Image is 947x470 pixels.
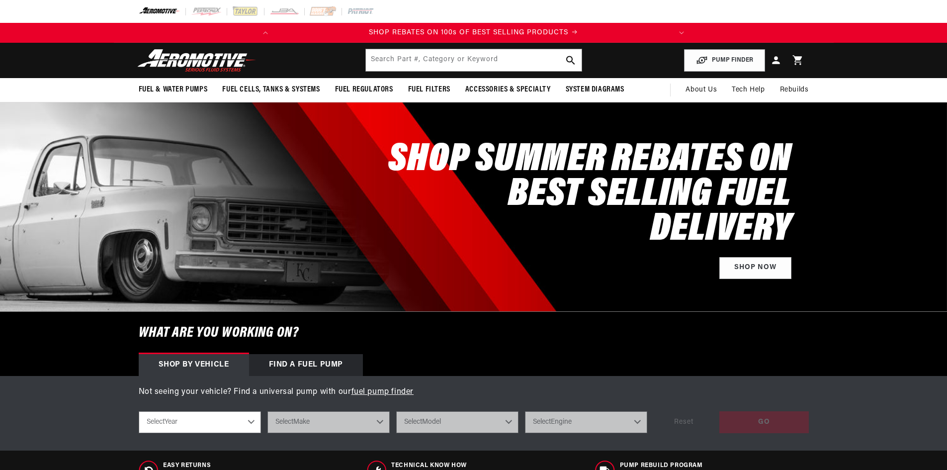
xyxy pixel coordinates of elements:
slideshow-component: Translation missing: en.sections.announcements.announcement_bar [114,23,834,43]
summary: Fuel Regulators [328,78,401,101]
summary: Fuel Cells, Tanks & Systems [215,78,327,101]
span: Technical Know How [391,462,534,470]
span: Fuel Cells, Tanks & Systems [222,85,320,95]
a: About Us [678,78,724,102]
select: Make [267,411,390,433]
div: Shop by vehicle [139,354,249,376]
select: Engine [525,411,647,433]
summary: Fuel & Water Pumps [131,78,215,101]
img: Aeromotive [135,49,259,72]
summary: Tech Help [724,78,772,102]
summary: Rebuilds [773,78,816,102]
span: About Us [686,86,717,94]
button: PUMP FINDER [684,49,765,72]
summary: Fuel Filters [401,78,458,101]
span: Rebuilds [780,85,809,95]
select: Model [396,411,518,433]
div: Announcement [275,27,672,38]
span: Fuel Regulators [335,85,393,95]
select: Year [139,411,261,433]
span: Pump Rebuild program [620,462,797,470]
button: Translation missing: en.sections.announcements.next_announcement [672,23,691,43]
a: SHOP REBATES ON 100s OF BEST SELLING PRODUCTS [275,27,672,38]
h2: SHOP SUMMER REBATES ON BEST SELLING FUEL DELIVERY [366,143,791,247]
span: Accessories & Specialty [465,85,551,95]
summary: System Diagrams [558,78,632,101]
a: Shop Now [719,257,791,280]
a: fuel pump finder [351,388,414,396]
div: Find a Fuel Pump [249,354,363,376]
span: Tech Help [732,85,765,95]
span: Easy Returns [163,462,263,470]
span: SHOP REBATES ON 100s OF BEST SELLING PRODUCTS [369,29,568,36]
button: Translation missing: en.sections.announcements.previous_announcement [256,23,275,43]
input: Search by Part Number, Category or Keyword [366,49,582,71]
span: Fuel & Water Pumps [139,85,208,95]
p: Not seeing your vehicle? Find a universal pump with our [139,386,809,399]
h6: What are you working on? [114,312,834,354]
span: Fuel Filters [408,85,450,95]
span: System Diagrams [566,85,624,95]
summary: Accessories & Specialty [458,78,558,101]
button: search button [560,49,582,71]
div: 1 of 2 [275,27,672,38]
